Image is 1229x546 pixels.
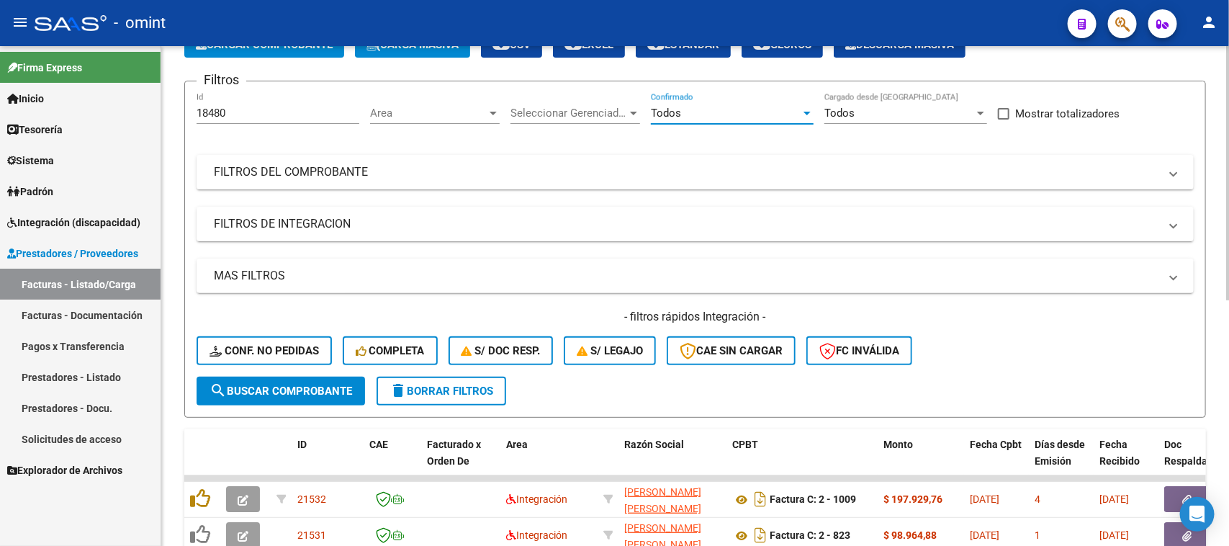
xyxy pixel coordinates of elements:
[651,107,681,120] span: Todos
[297,439,307,450] span: ID
[806,336,912,365] button: FC Inválida
[577,344,643,357] span: S/ legajo
[356,344,425,357] span: Completa
[7,462,122,478] span: Explorador de Archivos
[7,91,44,107] span: Inicio
[7,153,54,169] span: Sistema
[210,385,352,398] span: Buscar Comprobante
[647,38,719,51] span: Estandar
[210,344,319,357] span: Conf. no pedidas
[214,268,1159,284] mat-panel-title: MAS FILTROS
[819,344,899,357] span: FC Inválida
[427,439,481,467] span: Facturado x Orden De
[197,207,1194,241] mat-expansion-panel-header: FILTROS DE INTEGRACION
[506,439,528,450] span: Area
[492,38,531,51] span: CSV
[883,529,937,541] strong: $ 98.964,88
[506,493,567,505] span: Integración
[1099,439,1140,467] span: Fecha Recibido
[297,493,326,505] span: 21532
[970,439,1022,450] span: Fecha Cpbt
[197,377,365,406] button: Buscar Comprobante
[7,60,82,76] span: Firma Express
[462,344,541,357] span: S/ Doc Resp.
[1029,429,1094,493] datatable-header-cell: Días desde Emisión
[564,38,613,51] span: EXCEL
[114,7,166,39] span: - omint
[197,70,246,90] h3: Filtros
[753,38,811,51] span: Gecros
[624,484,721,514] div: 27247548772
[1200,14,1217,31] mat-icon: person
[878,429,964,493] datatable-header-cell: Monto
[369,439,388,450] span: CAE
[7,122,63,138] span: Tesorería
[449,336,554,365] button: S/ Doc Resp.
[7,246,138,261] span: Prestadores / Proveedores
[1035,529,1040,541] span: 1
[624,439,684,450] span: Razón Social
[564,336,656,365] button: S/ legajo
[1099,529,1129,541] span: [DATE]
[214,216,1159,232] mat-panel-title: FILTROS DE INTEGRACION
[1164,439,1229,467] span: Doc Respaldatoria
[214,164,1159,180] mat-panel-title: FILTROS DEL COMPROBANTE
[500,429,598,493] datatable-header-cell: Area
[732,439,758,450] span: CPBT
[667,336,796,365] button: CAE SIN CARGAR
[343,336,438,365] button: Completa
[292,429,364,493] datatable-header-cell: ID
[624,486,701,514] span: [PERSON_NAME] [PERSON_NAME]
[824,107,855,120] span: Todos
[390,385,493,398] span: Borrar Filtros
[197,259,1194,293] mat-expansion-panel-header: MAS FILTROS
[421,429,500,493] datatable-header-cell: Facturado x Orden De
[210,382,227,399] mat-icon: search
[197,155,1194,189] mat-expansion-panel-header: FILTROS DEL COMPROBANTE
[726,429,878,493] datatable-header-cell: CPBT
[7,215,140,231] span: Integración (discapacidad)
[770,530,850,542] strong: Factura C: 2 - 823
[618,429,726,493] datatable-header-cell: Razón Social
[506,529,567,541] span: Integración
[1035,439,1085,467] span: Días desde Emisión
[510,107,627,120] span: Seleccionar Gerenciador
[197,336,332,365] button: Conf. no pedidas
[390,382,407,399] mat-icon: delete
[680,344,783,357] span: CAE SIN CARGAR
[197,309,1194,325] h4: - filtros rápidos Integración -
[883,439,913,450] span: Monto
[12,14,29,31] mat-icon: menu
[770,494,856,506] strong: Factura C: 2 - 1009
[1094,429,1158,493] datatable-header-cell: Fecha Recibido
[7,184,53,200] span: Padrón
[883,493,942,505] strong: $ 197.929,76
[970,529,999,541] span: [DATE]
[1099,493,1129,505] span: [DATE]
[370,107,487,120] span: Area
[1015,105,1120,122] span: Mostrar totalizadores
[377,377,506,406] button: Borrar Filtros
[364,429,421,493] datatable-header-cell: CAE
[1180,497,1215,532] div: Open Intercom Messenger
[297,529,326,541] span: 21531
[964,429,1029,493] datatable-header-cell: Fecha Cpbt
[1035,493,1040,505] span: 4
[751,488,770,511] i: Descargar documento
[970,493,999,505] span: [DATE]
